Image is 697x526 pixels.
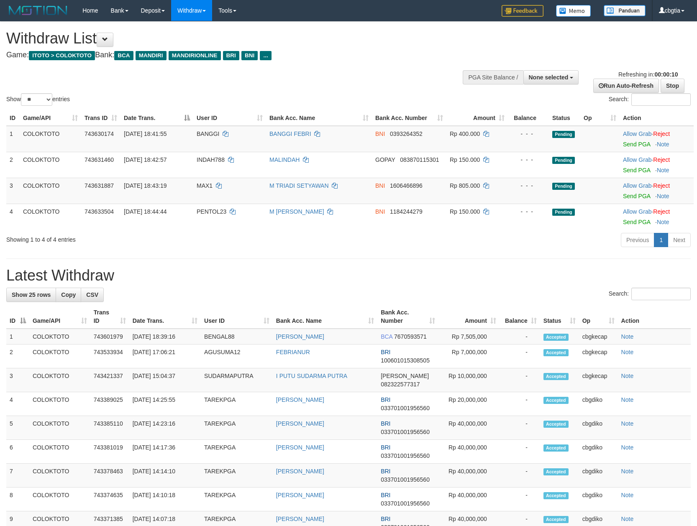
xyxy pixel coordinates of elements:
td: COLOKTOTO [29,392,90,416]
td: COLOKTOTO [20,126,81,152]
th: Amount: activate to sort column ascending [446,110,508,126]
img: MOTION_logo.png [6,4,70,17]
span: Accepted [543,334,569,341]
a: [PERSON_NAME] [276,516,324,522]
td: TAREKPGA [201,416,273,440]
a: Allow Grab [623,156,651,163]
td: COLOKTOTO [29,345,90,368]
span: Accepted [543,349,569,356]
td: TAREKPGA [201,392,273,416]
span: Copy 0393264352 to clipboard [390,130,423,137]
a: Note [621,349,634,355]
th: Bank Acc. Name: activate to sort column ascending [266,110,372,126]
th: Date Trans.: activate to sort column ascending [129,305,201,329]
input: Search: [631,93,691,106]
div: - - - [511,207,546,216]
h1: Latest Withdraw [6,267,691,284]
span: PENTOL23 [197,208,226,215]
a: [PERSON_NAME] [276,444,324,451]
td: COLOKTOTO [29,329,90,345]
a: Allow Grab [623,208,651,215]
label: Search: [609,93,691,106]
a: CSV [81,288,104,302]
select: Showentries [21,93,52,106]
td: 3 [6,368,29,392]
span: BRI [381,444,390,451]
th: User ID: activate to sort column ascending [193,110,266,126]
a: FEBRIANUR [276,349,310,355]
td: AGUSUMA12 [201,345,273,368]
th: Action [618,305,691,329]
td: Rp 20,000,000 [438,392,500,416]
td: · [620,204,694,230]
span: BNI [375,182,385,189]
td: [DATE] 14:14:10 [129,464,201,488]
strong: 00:00:10 [654,71,678,78]
div: - - - [511,181,546,190]
span: Copy 1606466896 to clipboard [390,182,423,189]
span: BRI [223,51,239,60]
td: - [500,368,540,392]
td: Rp 7,000,000 [438,345,500,368]
span: [DATE] 18:41:55 [124,130,167,137]
a: M [PERSON_NAME] [269,208,324,215]
td: COLOKTOTO [29,440,90,464]
a: Reject [653,156,670,163]
th: Trans ID: activate to sort column ascending [81,110,120,126]
td: COLOKTOTO [20,152,81,178]
td: · [620,152,694,178]
a: Reject [653,208,670,215]
a: Show 25 rows [6,288,56,302]
span: Copy 083870115301 to clipboard [400,156,439,163]
th: Bank Acc. Number: activate to sort column ascending [377,305,438,329]
a: Run Auto-Refresh [593,79,659,93]
span: BRI [381,396,390,403]
span: Accepted [543,468,569,475]
span: Accepted [543,421,569,428]
th: Status: activate to sort column ascending [540,305,579,329]
span: Accepted [543,373,569,380]
a: Note [657,141,669,148]
td: - [500,440,540,464]
span: BRI [381,468,390,475]
th: Balance [508,110,549,126]
th: Amount: activate to sort column ascending [438,305,500,329]
span: MANDIRI [136,51,167,60]
td: COLOKTOTO [29,464,90,488]
a: Send PGA [623,141,650,148]
a: Note [621,420,634,427]
a: Note [657,193,669,199]
td: [DATE] 17:06:21 [129,345,201,368]
span: 743630174 [85,130,114,137]
span: Copy 7670593571 to clipboard [394,333,427,340]
td: · [620,178,694,204]
a: Send PGA [623,193,650,199]
span: Copy 1184244279 to clipboard [390,208,423,215]
label: Search: [609,288,691,300]
span: BRI [381,420,390,427]
td: COLOKTOTO [29,488,90,511]
td: · [620,126,694,152]
span: Accepted [543,397,569,404]
a: Note [657,167,669,174]
a: Copy [56,288,81,302]
th: ID: activate to sort column descending [6,305,29,329]
td: 8 [6,488,29,511]
td: TAREKPGA [201,464,273,488]
th: Op: activate to sort column ascending [580,110,620,126]
td: [DATE] 14:10:18 [129,488,201,511]
span: Copy 033701001956560 to clipboard [381,476,430,483]
td: [DATE] 14:25:55 [129,392,201,416]
span: BNI [375,208,385,215]
a: Next [668,233,691,247]
label: Show entries [6,93,70,106]
a: Note [621,492,634,498]
td: 6 [6,440,29,464]
a: Note [657,219,669,225]
td: COLOKTOTO [29,368,90,392]
td: [DATE] 14:17:36 [129,440,201,464]
td: [DATE] 14:23:16 [129,416,201,440]
span: Accepted [543,444,569,452]
td: 4 [6,392,29,416]
td: 743533934 [90,345,129,368]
